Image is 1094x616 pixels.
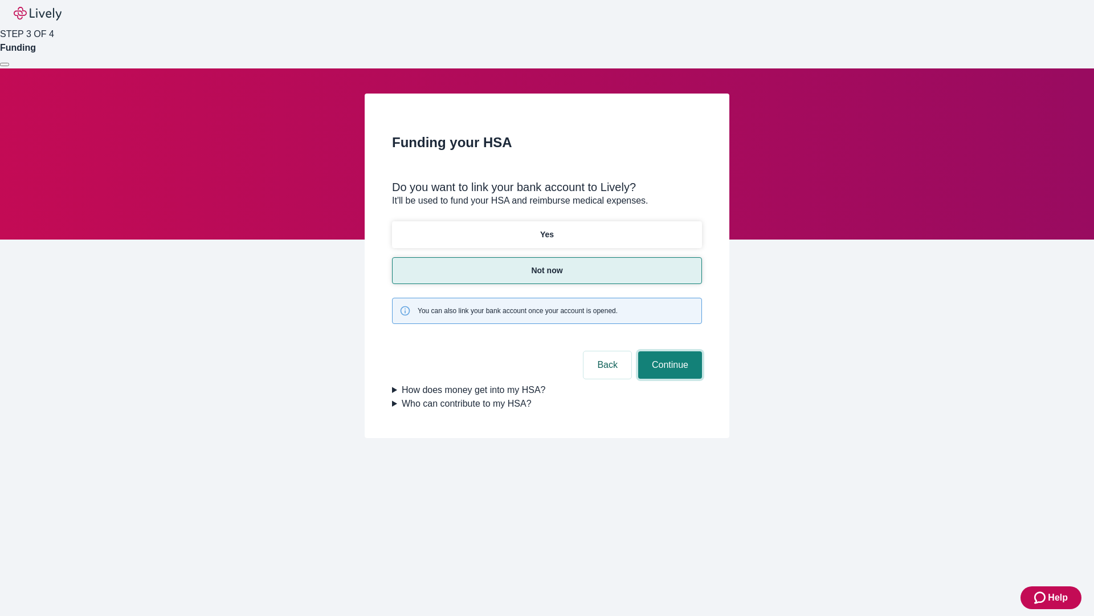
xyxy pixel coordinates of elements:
button: Continue [638,351,702,379]
span: Help [1048,591,1068,605]
button: Not now [392,257,702,284]
div: Do you want to link your bank account to Lively? [392,180,702,194]
summary: How does money get into my HSA? [392,383,702,397]
summary: Who can contribute to my HSA? [392,397,702,411]
button: Zendesk support iconHelp [1020,586,1081,609]
button: Back [583,351,631,379]
img: Lively [14,7,62,21]
svg: Zendesk support icon [1034,591,1048,605]
p: Yes [540,229,554,241]
p: Not now [531,265,562,277]
p: It'll be used to fund your HSA and reimburse medical expenses. [392,194,702,208]
span: You can also link your bank account once your account is opened. [418,306,618,316]
h2: Funding your HSA [392,132,702,153]
button: Yes [392,221,702,248]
